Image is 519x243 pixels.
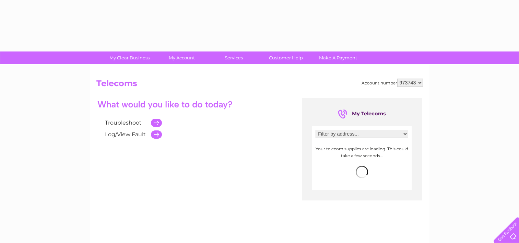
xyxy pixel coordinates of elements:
img: loading [356,166,368,178]
a: Make A Payment [310,51,366,64]
a: Customer Help [258,51,314,64]
div: Account number [362,79,423,87]
p: Your telecom supplies are loading. This could take a few seconds... [316,146,408,159]
div: My Telecoms [338,108,386,119]
a: Log/View Fault [105,131,146,138]
a: Services [205,51,262,64]
a: My Clear Business [101,51,158,64]
a: Troubleshoot [105,119,142,126]
a: My Account [153,51,210,64]
h2: Telecoms [96,79,423,92]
